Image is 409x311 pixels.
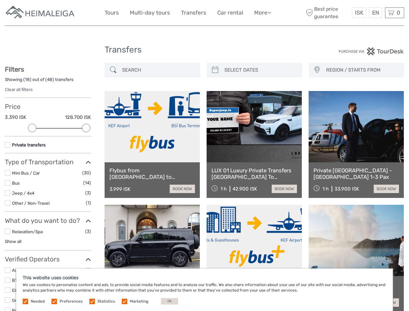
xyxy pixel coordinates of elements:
[161,298,178,305] button: OK
[304,6,350,20] span: Best price guarantee
[396,9,401,16] span: 0
[313,167,399,180] a: Private [GEOGRAPHIC_DATA] - [GEOGRAPHIC_DATA] 1-3 Pax
[5,158,91,166] h3: Type of Transportation
[130,299,148,304] label: Marketing
[181,8,206,17] a: Transfers
[5,87,33,92] a: Clear all filters
[12,278,30,283] a: BT Travel
[5,76,91,86] div: Showing ( ) out of ( ) transfers
[12,298,76,303] a: Gray Line [GEOGRAPHIC_DATA]
[12,180,20,186] a: Bus
[12,268,39,273] a: Airport Direct
[31,299,45,304] label: Needed
[5,239,21,244] a: Show all
[12,170,40,176] a: Mini Bus / Car
[323,186,329,192] span: 1 h
[85,189,91,197] span: (3)
[119,64,197,76] input: SEARCH
[5,114,26,121] label: 3.390 ISK
[233,186,257,192] div: 42.900 ISK
[5,65,24,73] strong: Filters
[254,8,271,17] a: More
[12,201,50,206] a: Other / Non-Travel
[82,169,91,177] span: (30)
[12,288,43,293] a: Elite-Chauffeur
[369,7,382,18] div: EN
[85,228,91,235] span: (3)
[23,275,386,281] h5: This website uses cookies
[355,9,363,16] span: ISK
[105,45,304,55] h1: Transfers
[374,185,399,193] a: book now
[335,186,359,192] div: 33.900 ISK
[5,255,91,263] h3: Verified Operators
[74,10,82,18] button: Open LiveChat chat widget
[97,299,115,304] label: Statistics
[130,8,170,17] a: Multi-day tours
[221,186,227,192] span: 1 h
[323,65,401,75] button: REGION / STARTS FROM
[211,167,297,180] a: LUX 01 Luxury Private Transfers [GEOGRAPHIC_DATA] To [GEOGRAPHIC_DATA]
[5,5,76,21] img: Apartments in Reykjavik
[86,199,91,207] span: (1)
[12,229,43,234] a: Relaxation/Spa
[9,11,73,17] p: We're away right now. Please check back later!
[65,114,91,121] label: 128.700 ISK
[85,266,91,274] span: (4)
[170,185,195,193] a: book now
[83,179,91,187] span: (14)
[272,185,297,193] a: book now
[222,64,299,76] input: SELECT DATES
[105,8,119,17] a: Tours
[109,186,131,192] div: 3.999 ISK
[25,76,30,83] label: 18
[47,76,52,83] label: 48
[60,299,83,304] label: Preferences
[16,269,393,311] div: We use cookies to personalise content and ads, to provide social media features and to analyse ou...
[12,142,46,147] a: Private transfers
[338,47,404,55] img: PurchaseViaTourDesk.png
[12,190,34,196] a: Jeep / 4x4
[109,167,195,180] a: Flybus from [GEOGRAPHIC_DATA] to [GEOGRAPHIC_DATA] BSÍ
[5,103,91,110] h3: Price
[217,8,243,17] a: Car rental
[5,217,91,225] h3: What do you want to do?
